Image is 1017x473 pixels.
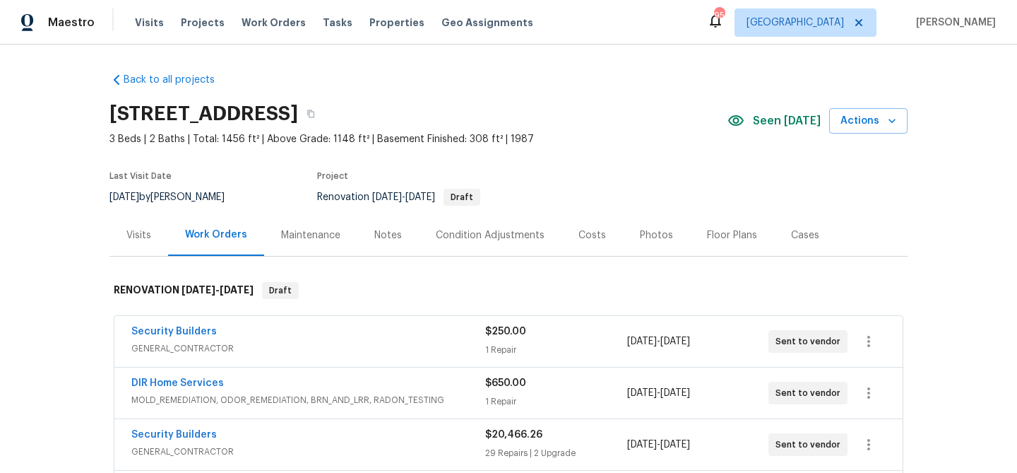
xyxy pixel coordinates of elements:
a: Back to all projects [109,73,245,87]
span: [DATE] [660,388,690,398]
span: Geo Assignments [441,16,533,30]
div: Maintenance [281,228,340,243]
div: RENOVATION [DATE]-[DATE]Draft [109,268,908,313]
button: Copy Address [298,101,323,127]
span: Renovation [317,192,480,202]
span: Work Orders [242,16,306,30]
span: - [627,386,690,400]
span: Sent to vendor [775,386,846,400]
span: $250.00 [485,327,526,337]
span: Properties [369,16,424,30]
span: Last Visit Date [109,172,172,180]
span: Seen [DATE] [753,114,821,128]
span: Maestro [48,16,95,30]
span: GENERAL_CONTRACTOR [131,445,485,459]
div: 95 [714,8,724,23]
span: MOLD_REMEDIATION, ODOR_REMEDIATION, BRN_AND_LRR, RADON_TESTING [131,393,485,407]
span: [DATE] [372,192,402,202]
span: Draft [263,284,297,298]
span: [DATE] [627,337,657,346]
span: 3 Beds | 2 Baths | Total: 1456 ft² | Above Grade: 1148 ft² | Basement Finished: 308 ft² | 1987 [109,132,727,146]
span: $650.00 [485,378,526,388]
a: Security Builders [131,327,217,337]
span: $20,466.26 [485,430,542,440]
span: GENERAL_CONTRACTOR [131,341,485,356]
a: Security Builders [131,430,217,440]
span: [DATE] [220,285,254,295]
span: - [372,192,435,202]
h6: RENOVATION [114,282,254,299]
span: [DATE] [109,192,139,202]
div: 29 Repairs | 2 Upgrade [485,446,626,460]
span: - [627,438,690,452]
span: Sent to vendor [775,334,846,349]
div: Floor Plans [707,228,757,243]
span: [DATE] [660,440,690,450]
span: Draft [445,193,479,202]
span: [DATE] [627,388,657,398]
div: Visits [126,228,151,243]
span: - [182,285,254,295]
div: by [PERSON_NAME] [109,189,242,206]
button: Actions [829,108,908,134]
div: Work Orders [185,228,247,242]
span: Sent to vendor [775,438,846,452]
span: [PERSON_NAME] [910,16,996,30]
a: DIR Home Services [131,378,224,388]
div: Cases [791,228,819,243]
div: 1 Repair [485,343,626,357]
div: Notes [374,228,402,243]
span: Actions [840,112,896,130]
span: Tasks [323,18,352,28]
h2: [STREET_ADDRESS] [109,107,298,121]
div: 1 Repair [485,395,626,409]
div: Condition Adjustments [436,228,545,243]
span: [DATE] [660,337,690,346]
span: [GEOGRAPHIC_DATA] [747,16,844,30]
span: - [627,334,690,349]
div: Photos [640,228,673,243]
span: Projects [181,16,225,30]
span: Project [317,172,348,180]
span: [DATE] [627,440,657,450]
span: [DATE] [405,192,435,202]
span: [DATE] [182,285,215,295]
span: Visits [135,16,164,30]
div: Costs [578,228,606,243]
